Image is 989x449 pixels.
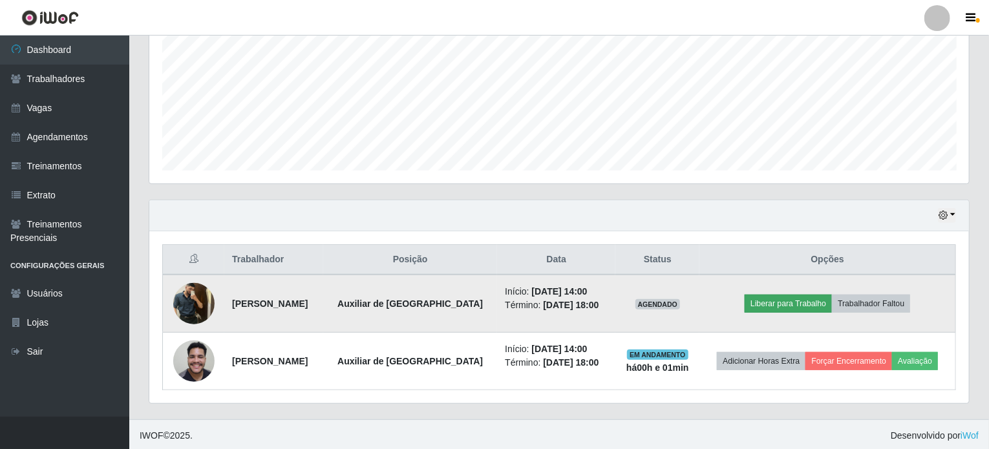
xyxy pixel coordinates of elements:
[140,429,193,443] span: © 2025 .
[173,276,215,331] img: 1745620439120.jpeg
[505,342,608,356] li: Início:
[543,300,599,310] time: [DATE] 18:00
[635,299,681,309] span: AGENDADO
[505,356,608,370] li: Término:
[337,298,483,309] strong: Auxiliar de [GEOGRAPHIC_DATA]
[232,298,308,309] strong: [PERSON_NAME]
[832,295,910,313] button: Trabalhador Faltou
[323,245,497,275] th: Posição
[337,356,483,366] strong: Auxiliar de [GEOGRAPHIC_DATA]
[961,430,979,441] a: iWof
[232,356,308,366] strong: [PERSON_NAME]
[497,245,615,275] th: Data
[224,245,323,275] th: Trabalhador
[717,352,805,370] button: Adicionar Horas Extra
[626,362,689,373] strong: há 00 h e 01 min
[892,352,938,370] button: Avaliação
[505,285,608,298] li: Início:
[891,429,979,443] span: Desenvolvido por
[805,352,892,370] button: Forçar Encerramento
[627,350,688,360] span: EM ANDAMENTO
[745,295,832,313] button: Liberar para Trabalho
[140,430,164,441] span: IWOF
[699,245,955,275] th: Opções
[173,333,215,388] img: 1750720776565.jpeg
[615,245,699,275] th: Status
[21,10,79,26] img: CoreUI Logo
[505,298,608,312] li: Término:
[532,344,588,354] time: [DATE] 14:00
[543,357,599,368] time: [DATE] 18:00
[532,286,588,297] time: [DATE] 14:00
